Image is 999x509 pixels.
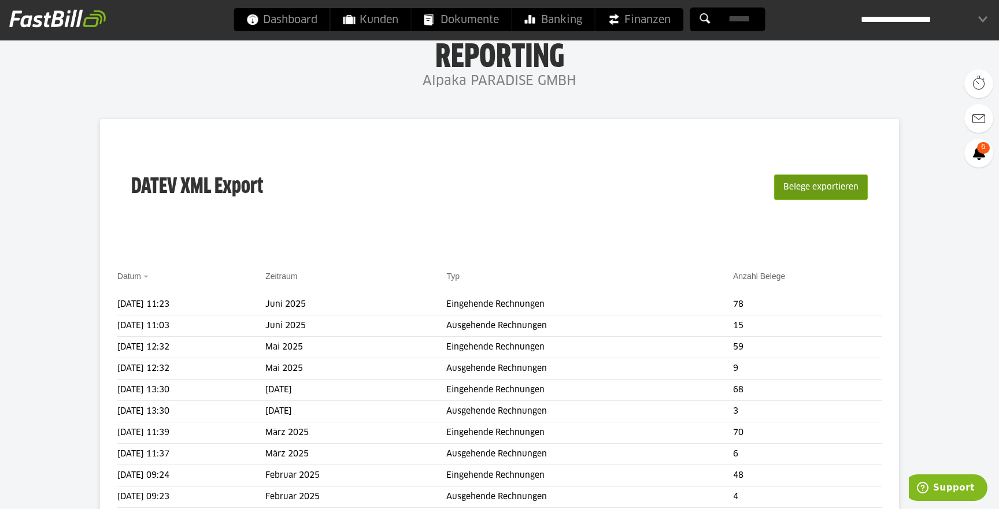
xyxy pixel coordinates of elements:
td: 15 [733,315,882,337]
a: Dokumente [412,8,512,31]
td: [DATE] 09:23 [117,486,265,508]
td: [DATE] 11:23 [117,294,265,315]
h1: Reporting [116,40,883,70]
td: [DATE] 09:24 [117,465,265,486]
td: Eingehende Rechnungen [446,294,733,315]
td: [DATE] 11:37 [117,444,265,465]
span: 6 [977,142,990,154]
td: Februar 2025 [265,465,446,486]
td: März 2025 [265,422,446,444]
td: Eingehende Rechnungen [446,380,733,401]
a: Banking [512,8,595,31]
a: 6 [964,139,993,168]
td: 3 [733,401,882,422]
td: [DATE] [265,380,446,401]
td: Juni 2025 [265,294,446,315]
a: Finanzen [595,8,683,31]
span: Finanzen [608,8,671,31]
td: 4 [733,486,882,508]
td: 68 [733,380,882,401]
td: [DATE] 12:32 [117,337,265,358]
td: Ausgehende Rechnungen [446,315,733,337]
td: [DATE] [265,401,446,422]
td: [DATE] 12:32 [117,358,265,380]
td: März 2025 [265,444,446,465]
td: 70 [733,422,882,444]
span: Kunden [343,8,398,31]
a: Zeitraum [265,272,297,281]
td: Ausgehende Rechnungen [446,444,733,465]
td: Februar 2025 [265,486,446,508]
span: Dashboard [247,8,317,31]
td: Eingehende Rechnungen [446,337,733,358]
td: Ausgehende Rechnungen [446,358,733,380]
iframe: Öffnet ein Widget, in dem Sie weitere Informationen finden [909,474,987,503]
button: Belege exportieren [774,174,868,200]
a: Typ [446,272,460,281]
td: 48 [733,465,882,486]
img: sort_desc.gif [143,276,151,278]
a: Anzahl Belege [733,272,785,281]
h3: DATEV XML Export [131,150,263,224]
td: 9 [733,358,882,380]
td: Ausgehende Rechnungen [446,401,733,422]
td: Juni 2025 [265,315,446,337]
td: 6 [733,444,882,465]
a: Dashboard [234,8,330,31]
td: Eingehende Rechnungen [446,465,733,486]
td: Mai 2025 [265,358,446,380]
span: Dokumente [424,8,499,31]
img: fastbill_logo_white.png [9,9,106,28]
a: Datum [117,272,141,281]
td: Ausgehende Rechnungen [446,486,733,508]
td: [DATE] 13:30 [117,401,265,422]
a: Kunden [331,8,411,31]
td: [DATE] 11:39 [117,422,265,444]
td: [DATE] 13:30 [117,380,265,401]
td: [DATE] 11:03 [117,315,265,337]
td: Eingehende Rechnungen [446,422,733,444]
td: 78 [733,294,882,315]
td: Mai 2025 [265,337,446,358]
span: Banking [525,8,582,31]
td: 59 [733,337,882,358]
